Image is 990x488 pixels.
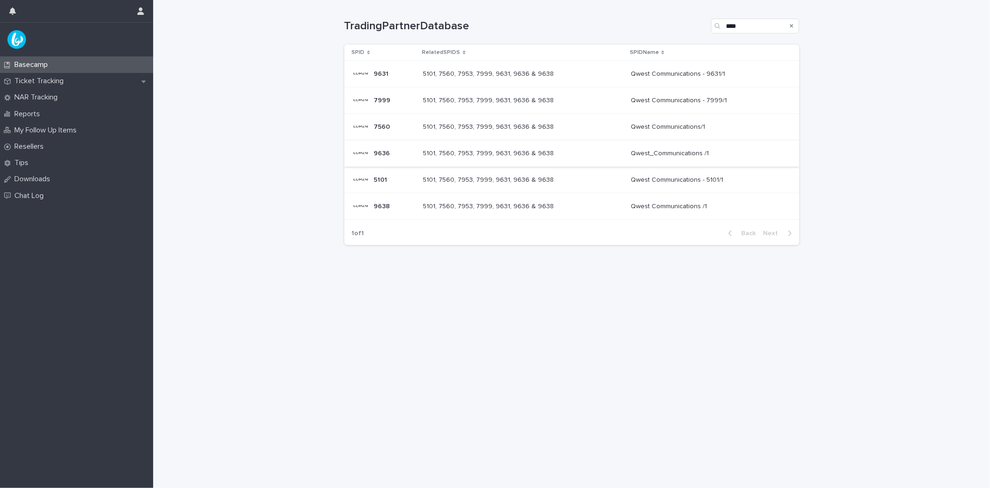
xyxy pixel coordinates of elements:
[423,174,556,184] p: 5101, 7560, 7953, 7999, 9631, 9636 & 9638
[764,230,784,237] span: Next
[7,30,26,49] img: UPKZpZA3RCu7zcH4nw8l
[344,87,799,114] tr: 79997999 5101, 7560, 7953, 7999, 9631, 9636 & 96385101, 7560, 7953, 7999, 9631, 9636 & 9638 Qwest...
[721,229,760,237] button: Back
[423,121,556,131] p: 5101, 7560, 7953, 7999, 9631, 9636 & 9638
[631,201,709,211] p: Qwest Communications /1
[374,201,392,211] p: 9638
[344,222,372,245] p: 1 of 1
[631,121,707,131] p: Qwest Communications/1
[631,68,727,78] p: Qwest Communications - 9631/1
[374,95,393,105] p: 7999
[11,77,71,86] p: Ticket Tracking
[374,174,389,184] p: 5101
[631,148,711,158] p: Qwest_Communications /1
[374,68,391,78] p: 9631
[11,60,55,69] p: Basecamp
[423,201,556,211] p: 5101, 7560, 7953, 7999, 9631, 9636 & 9638
[344,20,707,33] h1: TradingPartnerDatabase
[11,110,47,119] p: Reports
[11,158,36,167] p: Tips
[344,61,799,87] tr: 96319631 5101, 7560, 7953, 7999, 9631, 9636 & 96385101, 7560, 7953, 7999, 9631, 9636 & 9638 Qwest...
[760,229,799,237] button: Next
[11,191,51,200] p: Chat Log
[344,114,799,140] tr: 75607560 5101, 7560, 7953, 7999, 9631, 9636 & 96385101, 7560, 7953, 7999, 9631, 9636 & 9638 Qwest...
[423,95,556,105] p: 5101, 7560, 7953, 7999, 9631, 9636 & 9638
[344,193,799,220] tr: 96389638 5101, 7560, 7953, 7999, 9631, 9636 & 96385101, 7560, 7953, 7999, 9631, 9636 & 9638 Qwest...
[422,47,460,58] p: RelatedSPIDS
[344,167,799,193] tr: 51015101 5101, 7560, 7953, 7999, 9631, 9636 & 96385101, 7560, 7953, 7999, 9631, 9636 & 9638 Qwest...
[374,121,392,131] p: 7560
[711,19,799,33] input: Search
[374,148,392,158] p: 9636
[423,148,556,158] p: 5101, 7560, 7953, 7999, 9631, 9636 & 9638
[11,175,58,184] p: Downloads
[11,93,65,102] p: NAR Tracking
[352,47,365,58] p: SPID
[423,68,556,78] p: 5101, 7560, 7953, 7999, 9631, 9636 & 9638
[631,174,725,184] p: Qwest Communications - 5101/1
[11,142,51,151] p: Resellers
[736,230,756,237] span: Back
[630,47,659,58] p: SPIDName
[11,126,84,135] p: My Follow Up Items
[344,140,799,167] tr: 96369636 5101, 7560, 7953, 7999, 9631, 9636 & 96385101, 7560, 7953, 7999, 9631, 9636 & 9638 Qwest...
[631,95,729,105] p: Qwest Communications - 7999/1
